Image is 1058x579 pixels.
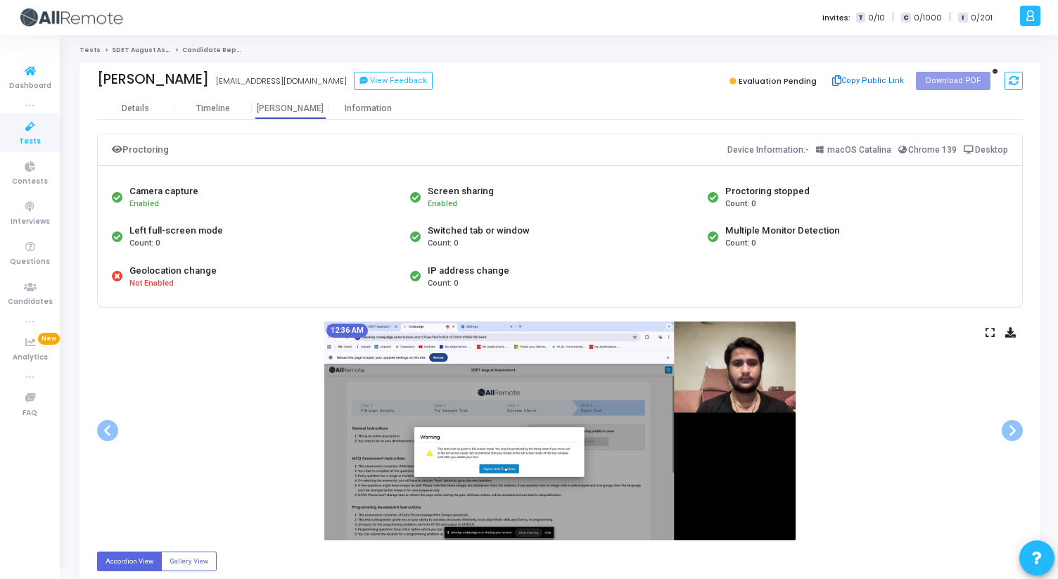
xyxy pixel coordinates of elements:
[252,103,329,114] div: [PERSON_NAME]
[901,13,910,23] span: C
[13,352,48,364] span: Analytics
[428,224,530,238] div: Switched tab or window
[112,46,201,54] a: SDET August Assessment
[727,141,1009,158] div: Device Information:-
[914,12,942,24] span: 0/1000
[725,238,756,250] span: Count: 0
[97,552,162,571] label: Accordion View
[112,141,169,158] div: Proctoring
[38,333,60,345] span: New
[196,103,230,114] div: Timeline
[949,10,951,25] span: |
[428,199,457,208] span: Enabled
[8,296,53,308] span: Candidates
[324,322,796,540] img: screenshot-1755975981044.jpeg
[856,13,865,23] span: T
[916,72,990,90] button: Download PDF
[182,46,247,54] span: Candidate Report
[428,238,458,250] span: Count: 0
[23,407,37,419] span: FAQ
[129,184,198,198] div: Camera capture
[18,4,123,32] img: logo
[428,264,509,278] div: IP address change
[161,552,217,571] label: Gallery View
[19,136,41,148] span: Tests
[868,12,885,24] span: 0/10
[329,103,407,114] div: Information
[129,278,174,290] span: Not Enabled
[428,278,458,290] span: Count: 0
[79,46,101,54] a: Tests
[975,145,1008,155] span: Desktop
[326,324,368,338] mat-chip: 12:36 AM
[827,145,891,155] span: macOS Catalina
[11,216,50,228] span: Interviews
[10,256,50,268] span: Questions
[129,224,223,238] div: Left full-screen mode
[9,80,51,92] span: Dashboard
[958,13,967,23] span: I
[12,176,48,188] span: Contests
[428,184,494,198] div: Screen sharing
[129,199,159,208] span: Enabled
[79,46,1040,55] nav: breadcrumb
[971,12,993,24] span: 0/201
[725,198,756,210] span: Count: 0
[216,75,347,87] div: [EMAIL_ADDRESS][DOMAIN_NAME]
[739,75,817,87] span: Evaluation Pending
[129,264,217,278] div: Geolocation change
[822,12,850,24] label: Invites:
[97,71,209,87] div: [PERSON_NAME]
[122,103,149,114] div: Details
[725,184,810,198] div: Proctoring stopped
[129,238,160,250] span: Count: 0
[725,224,840,238] div: Multiple Monitor Detection
[892,10,894,25] span: |
[828,70,909,91] button: Copy Public Link
[354,72,433,90] button: View Feedback
[908,145,957,155] span: Chrome 139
